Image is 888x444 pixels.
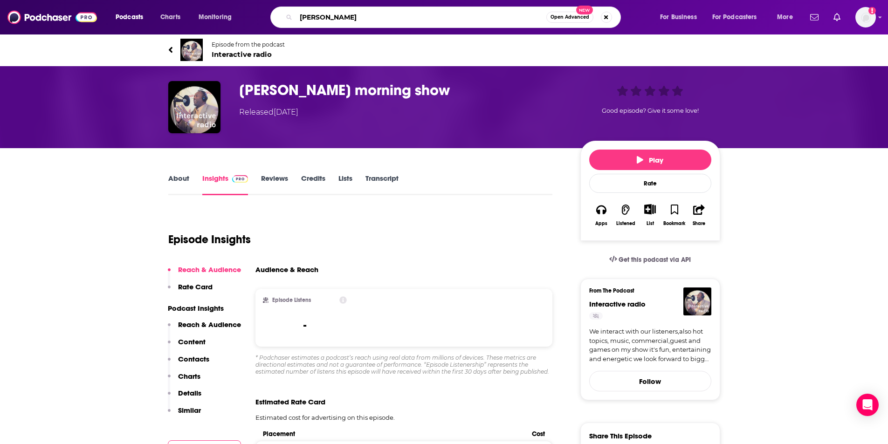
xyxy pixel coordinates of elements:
a: Charts [154,10,186,25]
img: User Profile [855,7,876,27]
img: Ricky smiley morning show [168,81,220,133]
a: Credits [301,174,325,195]
a: Interactive radioEpisode from the podcastInteractive radio [168,39,720,61]
img: Interactive radio [180,39,203,61]
button: open menu [109,10,155,25]
a: Lists [338,174,352,195]
span: Placement [263,430,524,438]
button: open menu [771,10,805,25]
div: Search podcasts, credits, & more... [279,7,630,28]
h3: - [303,318,306,332]
button: Apps [589,198,613,232]
h3: Share This Episode [589,431,652,440]
button: Rate Card [168,282,213,300]
button: Reach & Audience [168,320,241,337]
div: Apps [595,221,607,226]
span: More [777,11,793,24]
button: Show profile menu [855,7,876,27]
h3: Ricky smiley morning show [239,81,565,99]
button: Details [168,389,201,406]
span: Good episode? Give it some love! [602,107,699,114]
span: New [576,6,593,14]
a: Show notifications dropdown [806,9,822,25]
div: List [647,220,654,226]
span: Interactive radio [212,50,285,59]
span: Monitoring [199,11,232,24]
a: We interact with our listeners,also hot topics, music, commercial,guest and games on my show it's... [589,327,711,363]
button: Bookmark [662,198,687,232]
button: Reach & Audience [168,265,241,282]
span: Estimated Rate Card [255,397,325,406]
span: Cost [532,430,545,438]
button: Follow [589,371,711,391]
button: Listened [613,198,638,232]
div: Bookmark [663,221,685,226]
a: About [168,174,189,195]
span: Episode from the podcast [212,41,285,48]
div: Open Intercom Messenger [856,394,879,416]
div: Rate [589,174,711,193]
h2: Episode Listens [272,297,311,303]
p: Reach & Audience [178,265,241,274]
span: Charts [160,11,180,24]
p: Rate Card [178,282,213,291]
button: Play [589,150,711,170]
div: * Podchaser estimates a podcast’s reach using real data from millions of devices. These metrics a... [255,354,553,375]
a: InsightsPodchaser Pro [202,174,248,195]
span: For Podcasters [712,11,757,24]
p: Similar [178,406,201,415]
span: Podcasts [116,11,143,24]
div: Listened [616,221,635,226]
button: Content [168,337,206,355]
button: Charts [168,372,200,389]
span: Get this podcast via API [619,256,691,264]
button: open menu [192,10,244,25]
p: Reach & Audience [178,320,241,329]
p: Contacts [178,355,209,363]
p: Content [178,337,206,346]
p: Details [178,389,201,397]
span: Logged in as mmullin [855,7,876,27]
button: Share [687,198,711,232]
p: Podcast Insights [168,304,241,313]
img: Podchaser - Follow, Share and Rate Podcasts [7,8,97,26]
input: Search podcasts, credits, & more... [296,10,546,25]
h1: Episode Insights [168,232,251,246]
span: Open Advanced [551,15,589,20]
span: Play [637,156,663,164]
div: Share [693,221,705,226]
button: Show More Button [640,204,660,214]
p: Charts [178,372,200,381]
img: Podchaser Pro [232,175,248,183]
p: Estimated cost for advertising on this episode. [255,414,553,421]
a: Show notifications dropdown [830,9,844,25]
svg: Add a profile image [868,7,876,14]
button: open menu [706,10,771,25]
a: Get this podcast via API [602,248,699,271]
img: Interactive radio [683,287,711,315]
button: open menu [654,10,709,25]
h3: From The Podcast [589,287,704,294]
button: Similar [168,406,201,423]
button: Contacts [168,355,209,372]
a: Reviews [261,174,288,195]
div: Released [DATE] [239,107,298,118]
h3: Audience & Reach [255,265,318,274]
a: Interactive radio [589,300,646,308]
div: Show More ButtonList [638,198,662,232]
a: Transcript [365,174,399,195]
span: For Business [660,11,697,24]
button: Open AdvancedNew [546,12,593,23]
